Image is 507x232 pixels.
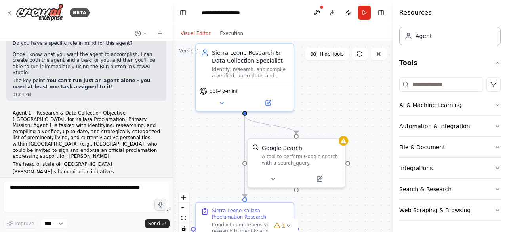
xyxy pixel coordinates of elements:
p: Once I know what you want the agent to accomplish, I can create both the agent and a task for you... [13,52,160,76]
button: Search & Research [399,179,501,199]
div: Agent [416,32,432,40]
button: Improve [3,219,38,229]
button: File & Document [399,137,501,157]
button: Hide right sidebar [375,7,387,18]
button: fit view [179,213,189,223]
p: The head of state of [GEOGRAPHIC_DATA] [13,161,160,168]
g: Edge from 4a9db1dd-411a-4011-a623-ecdec203a866 to 89b9a56e-90f1-44cd-b154-f4d28c649985 [241,116,249,197]
button: Integrations [399,158,501,178]
div: A tool to perform Google search with a search_query. [262,153,340,166]
button: Start a new chat [154,29,166,38]
div: Google Search [262,144,302,152]
button: Click to speak your automation idea [154,199,166,211]
span: 1 [282,222,286,230]
button: zoom out [179,203,189,213]
button: zoom in [179,192,189,203]
button: Execution [215,29,248,38]
g: Edge from 4a9db1dd-411a-4011-a623-ecdec203a866 to 79aae492-1762-4ffb-a6ef-a02bb2c1e5f6 [241,116,300,134]
p: Agent 1 – Research & Data Collection Objective ([GEOGRAPHIC_DATA], for Kailasa Proclamation) Prim... [13,110,160,160]
span: gpt-4o-mini [210,88,237,94]
div: Identify, research, and compile a verified, up-to-date, and strategically categorized database of... [212,66,289,79]
button: Send [145,219,170,228]
button: Open in side panel [297,174,342,184]
button: Web Scraping & Browsing [399,200,501,220]
img: Logo [16,4,63,21]
p: The key point: [13,78,160,90]
div: 01:04 PM [13,92,160,98]
div: Sierra Leone Kailasa Proclamation Research [212,207,289,220]
span: Improve [15,220,34,227]
div: Sierra Leone Research & Data Collection SpecialistIdentify, research, and compile a verified, up-... [195,43,294,112]
button: Automation & Integration [399,116,501,136]
div: Tools [399,74,501,227]
span: Send [148,220,160,227]
img: SerplyWebSearchTool [252,144,259,150]
button: Visual Editor [176,29,215,38]
div: SerplyWebSearchToolGoogle SearchA tool to perform Google search with a search_query. [247,138,346,188]
button: Tools [399,52,501,74]
div: Crew [399,2,501,52]
p: [PERSON_NAME]’s humanitarian initiatives [13,169,160,175]
div: BETA [70,8,90,17]
div: Sierra Leone Research & Data Collection Specialist [212,49,289,65]
span: Hide Tools [320,51,344,57]
nav: breadcrumb [202,9,253,17]
li: Do you have a specific role in mind for this agent? [13,40,160,47]
button: Hide left sidebar [177,7,189,18]
button: Switch to previous chat [132,29,151,38]
h4: Resources [399,8,432,17]
button: Open in side panel [246,98,290,108]
strong: You can't run just an agent alone - you need at least one task assigned to it! [13,78,151,90]
button: AI & Machine Learning [399,95,501,115]
div: Version 1 [179,48,200,54]
button: Hide Tools [305,48,349,60]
